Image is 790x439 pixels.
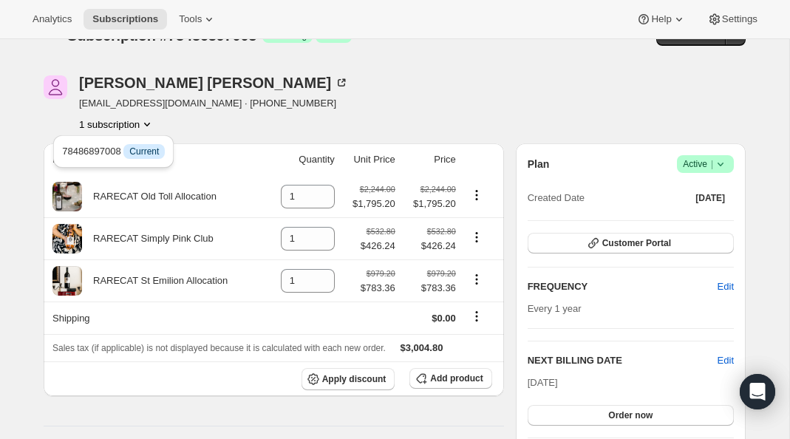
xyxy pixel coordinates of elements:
button: Order now [528,405,734,426]
span: Created Date [528,191,585,205]
img: product img [52,224,82,253]
h2: FREQUENCY [528,279,718,294]
button: Settings [698,9,766,30]
small: $979.20 [427,269,456,278]
span: $426.24 [361,239,395,253]
button: Edit [709,275,743,299]
span: $3,004.80 [401,342,443,353]
button: Product actions [79,117,154,132]
button: 78486897008 InfoCurrent [58,140,169,163]
span: 78486897008 [62,146,165,157]
button: [DATE] [687,188,734,208]
span: Order now [608,409,653,421]
span: | [711,158,713,170]
button: Help [627,9,695,30]
span: Edit [718,279,734,294]
span: $426.24 [404,239,456,253]
button: Product actions [465,229,488,245]
span: Apply discount [322,373,387,385]
th: Shipping [44,302,265,334]
span: Help [651,13,671,25]
div: RARECAT St Emilion Allocation [82,273,228,288]
button: Customer Portal [528,233,734,253]
div: RARECAT Old Toll Allocation [82,189,217,204]
span: [DATE] [528,377,558,388]
button: Add product [409,368,491,389]
button: Edit [718,353,734,368]
button: Tools [170,9,225,30]
img: product img [52,182,82,211]
span: Add product [430,372,483,384]
button: Subscriptions [84,9,167,30]
span: Active [683,157,728,171]
span: Settings [722,13,757,25]
div: Open Intercom Messenger [740,374,775,409]
th: Product [44,143,265,176]
span: Every 1 year [528,303,582,314]
span: Tools [179,13,202,25]
div: RARECAT Simply Pink Club [82,231,214,246]
span: [DATE] [695,192,725,204]
h2: NEXT BILLING DATE [528,353,718,368]
small: $532.80 [367,227,395,236]
th: Unit Price [339,143,400,176]
span: $0.00 [432,313,456,324]
span: $1,795.20 [353,197,395,211]
span: $1,795.20 [404,197,456,211]
th: Price [400,143,460,176]
th: Quantity [265,143,339,176]
small: $2,244.00 [420,185,456,194]
button: Product actions [465,187,488,203]
div: [PERSON_NAME] [PERSON_NAME] [79,75,349,90]
small: $979.20 [367,269,395,278]
span: $783.36 [404,281,456,296]
button: Analytics [24,9,81,30]
small: $2,244.00 [360,185,395,194]
span: Subscriptions [92,13,158,25]
button: Product actions [465,271,488,287]
span: Kevin Kelly [44,75,67,99]
img: product img [52,266,82,296]
span: Customer Portal [602,237,671,249]
span: Current [129,146,159,157]
span: Analytics [33,13,72,25]
span: $783.36 [361,281,395,296]
small: $532.80 [427,227,456,236]
span: Sales tax (if applicable) is not displayed because it is calculated with each new order. [52,343,386,353]
span: [EMAIL_ADDRESS][DOMAIN_NAME] · [PHONE_NUMBER] [79,96,349,111]
h2: Plan [528,157,550,171]
button: Apply discount [302,368,395,390]
button: Shipping actions [465,308,488,324]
